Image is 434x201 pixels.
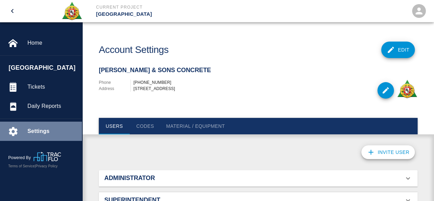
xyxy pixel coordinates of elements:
span: [GEOGRAPHIC_DATA] [9,63,79,72]
img: Roger & Sons Concrete [397,79,418,99]
h2: Administrator [104,175,204,182]
button: Invite User [361,145,415,159]
button: open drawer [4,3,21,19]
div: [PHONE_NUMBER] [133,79,258,86]
iframe: Chat Widget [400,168,434,201]
p: Current Project [96,4,254,10]
button: Edit [381,42,415,58]
span: Home [27,39,77,47]
span: | [35,164,36,168]
img: TracFlo [34,152,61,161]
button: Codes [130,118,161,134]
h2: [PERSON_NAME] & Sons Concrete [99,67,418,74]
img: Roger & Sons Concrete [61,1,82,21]
p: [GEOGRAPHIC_DATA] [96,10,254,18]
span: Settings [27,127,77,135]
div: Administrator [99,170,418,187]
div: [STREET_ADDRESS] [133,86,258,92]
span: Daily Reports [27,102,77,110]
h1: Account Settings [99,44,168,56]
p: Address [99,86,130,92]
button: Users [99,118,130,134]
a: Privacy Policy [36,164,58,168]
a: Terms of Service [8,164,35,168]
div: tabs navigation [99,118,418,134]
p: Phone [99,79,130,86]
span: Tickets [27,83,77,91]
p: Powered By [8,155,34,161]
button: Material / Equipment [161,118,230,134]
